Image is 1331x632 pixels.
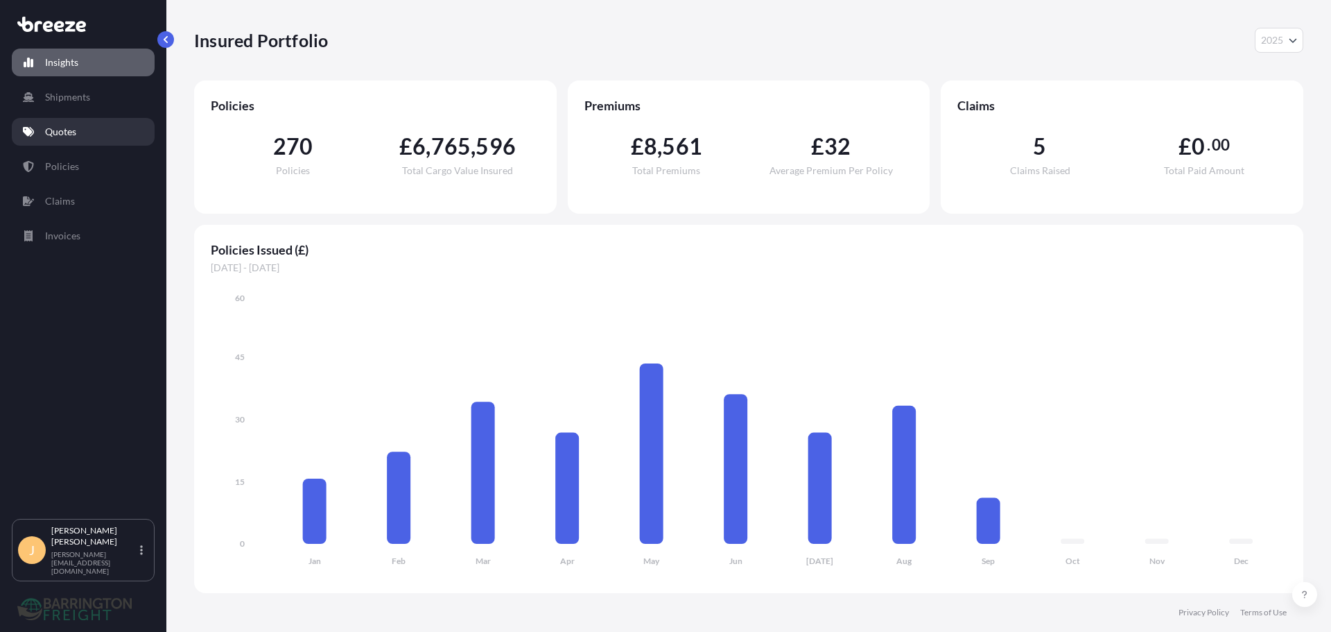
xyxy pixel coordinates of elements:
[1192,135,1205,157] span: 0
[982,556,995,566] tspan: Sep
[29,543,35,557] span: J
[45,160,79,173] p: Policies
[402,166,513,176] span: Total Cargo Value Insured
[45,194,75,208] p: Claims
[1178,135,1192,157] span: £
[824,135,851,157] span: 32
[45,229,80,243] p: Invoices
[769,166,893,176] span: Average Premium Per Policy
[240,538,245,549] tspan: 0
[1240,607,1287,618] a: Terms of Use
[235,293,245,303] tspan: 60
[1065,556,1080,566] tspan: Oct
[12,49,155,76] a: Insights
[584,97,914,114] span: Premiums
[1010,166,1070,176] span: Claims Raised
[896,556,912,566] tspan: Aug
[476,556,491,566] tspan: Mar
[662,135,702,157] span: 561
[211,241,1287,258] span: Policies Issued (£)
[1207,139,1210,151] span: .
[1178,607,1229,618] a: Privacy Policy
[211,261,1287,275] span: [DATE] - [DATE]
[729,556,742,566] tspan: Jun
[560,556,575,566] tspan: Apr
[806,556,833,566] tspan: [DATE]
[643,556,660,566] tspan: May
[276,166,310,176] span: Policies
[194,29,328,51] p: Insured Portfolio
[1234,556,1249,566] tspan: Dec
[1212,139,1230,151] span: 00
[273,135,313,157] span: 270
[412,135,426,157] span: 6
[1149,556,1165,566] tspan: Nov
[399,135,412,157] span: £
[631,135,644,157] span: £
[45,125,76,139] p: Quotes
[1033,135,1046,157] span: 5
[12,118,155,146] a: Quotes
[211,97,540,114] span: Policies
[45,55,78,69] p: Insights
[632,166,700,176] span: Total Premiums
[811,135,824,157] span: £
[51,525,137,547] p: [PERSON_NAME] [PERSON_NAME]
[426,135,430,157] span: ,
[644,135,657,157] span: 8
[308,556,321,566] tspan: Jan
[657,135,662,157] span: ,
[235,352,245,362] tspan: 45
[431,135,471,157] span: 765
[392,556,406,566] tspan: Feb
[235,414,245,425] tspan: 30
[12,187,155,215] a: Claims
[51,550,137,575] p: [PERSON_NAME][EMAIL_ADDRESS][DOMAIN_NAME]
[1261,33,1283,47] span: 2025
[17,598,132,620] img: organization-logo
[1164,166,1244,176] span: Total Paid Amount
[471,135,476,157] span: ,
[12,153,155,180] a: Policies
[12,83,155,111] a: Shipments
[45,90,90,104] p: Shipments
[957,97,1287,114] span: Claims
[12,222,155,250] a: Invoices
[235,477,245,487] tspan: 15
[476,135,516,157] span: 596
[1255,28,1303,53] button: Year Selector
